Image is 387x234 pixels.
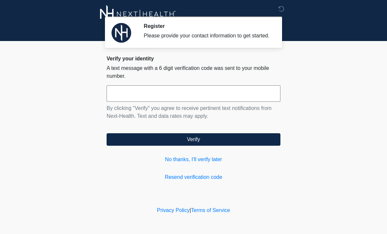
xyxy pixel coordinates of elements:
p: A text message with a 6 digit verification code was sent to your mobile number. [107,64,280,80]
a: Privacy Policy [157,207,190,213]
a: Terms of Service [191,207,230,213]
a: Resend verification code [107,173,280,181]
img: Next-Health Logo [100,5,176,23]
button: Verify [107,133,280,146]
p: By clicking "Verify" you agree to receive pertinent text notifications from Next-Health. Text and... [107,104,280,120]
h2: Verify your identity [107,55,280,62]
div: Please provide your contact information to get started. [144,32,271,40]
a: | [190,207,191,213]
a: No thanks, I'll verify later [107,156,280,163]
img: Agent Avatar [112,23,131,43]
